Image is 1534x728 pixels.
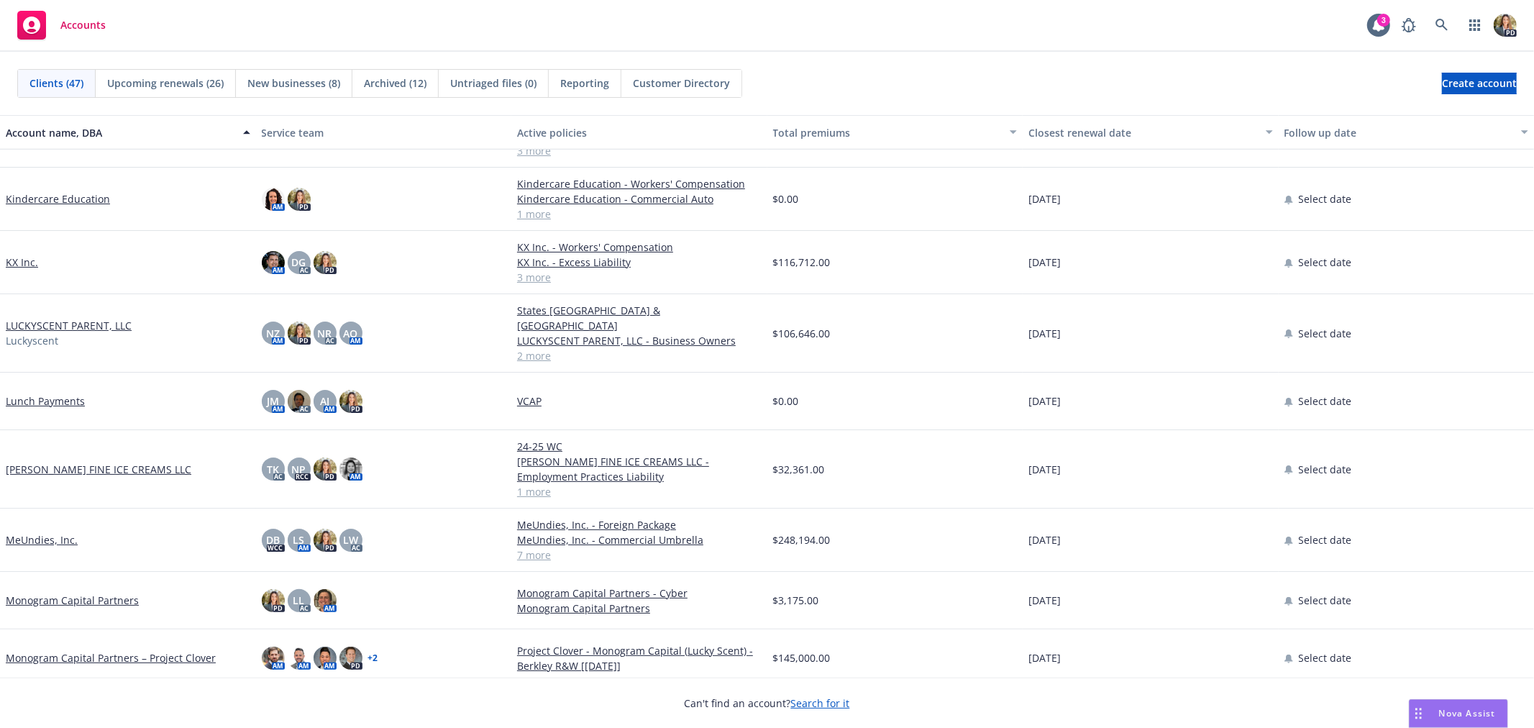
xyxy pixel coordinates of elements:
[1442,73,1517,94] a: Create account
[517,303,762,333] a: States [GEOGRAPHIC_DATA] & [GEOGRAPHIC_DATA]
[1028,650,1061,665] span: [DATE]
[288,390,311,413] img: photo
[314,647,337,670] img: photo
[266,326,280,341] span: NZ
[560,76,609,91] span: Reporting
[293,593,305,608] span: LL
[314,458,337,481] img: photo
[262,251,285,274] img: photo
[1299,191,1352,206] span: Select date
[6,333,58,348] span: Luckyscent
[1028,191,1061,206] span: [DATE]
[517,601,762,616] a: Monogram Capital Partners
[1377,14,1390,27] div: 3
[262,188,285,211] img: photo
[266,532,280,547] span: DB
[1299,326,1352,341] span: Select date
[6,532,78,547] a: MeUndies, Inc.
[1028,326,1061,341] span: [DATE]
[517,532,762,547] a: MeUndies, Inc. - Commercial Umbrella
[1028,532,1061,547] span: [DATE]
[29,76,83,91] span: Clients (47)
[1028,255,1061,270] span: [DATE]
[293,532,305,547] span: LS
[517,517,762,532] a: MeUndies, Inc. - Foreign Package
[517,393,762,409] a: VCAP
[517,333,762,348] a: LUCKYSCENT PARENT, LLC - Business Owners
[685,696,850,711] span: Can't find an account?
[517,143,762,158] a: 3 more
[1410,700,1428,727] div: Drag to move
[517,125,762,140] div: Active policies
[517,454,762,484] a: [PERSON_NAME] FINE ICE CREAMS LLC - Employment Practices Liability
[517,270,762,285] a: 3 more
[314,251,337,274] img: photo
[6,650,216,665] a: Monogram Capital Partners – Project Clover
[1028,462,1061,477] span: [DATE]
[6,462,191,477] a: [PERSON_NAME] FINE ICE CREAMS LLC
[517,191,762,206] a: Kindercare Education - Commercial Auto
[1028,393,1061,409] span: [DATE]
[1299,593,1352,608] span: Select date
[633,76,730,91] span: Customer Directory
[267,393,279,409] span: JM
[364,76,426,91] span: Archived (12)
[292,255,306,270] span: DG
[339,390,362,413] img: photo
[791,696,850,710] a: Search for it
[517,255,762,270] a: KX Inc. - Excess Liability
[6,125,234,140] div: Account name, DBA
[1461,11,1489,40] a: Switch app
[339,647,362,670] img: photo
[1494,14,1517,37] img: photo
[1299,532,1352,547] span: Select date
[517,484,762,499] a: 1 more
[267,462,279,477] span: TK
[773,326,831,341] span: $106,646.00
[262,589,285,612] img: photo
[1028,125,1257,140] div: Closest renewal date
[344,326,358,341] span: AO
[6,255,38,270] a: KX Inc.
[6,593,139,608] a: Monogram Capital Partners
[767,115,1023,150] button: Total premiums
[247,76,340,91] span: New businesses (8)
[1299,255,1352,270] span: Select date
[262,647,285,670] img: photo
[6,393,85,409] a: Lunch Payments
[314,529,337,552] img: photo
[773,191,799,206] span: $0.00
[1439,707,1496,719] span: Nova Assist
[517,643,762,673] a: Project Clover - Monogram Capital (Lucky Scent) - Berkley R&W [[DATE]]
[450,76,537,91] span: Untriaged files (0)
[1394,11,1423,40] a: Report a Bug
[517,547,762,563] a: 7 more
[773,593,819,608] span: $3,175.00
[6,318,132,333] a: LUCKYSCENT PARENT, LLC
[773,532,831,547] span: $248,194.00
[256,115,512,150] button: Service team
[1409,699,1508,728] button: Nova Assist
[262,125,506,140] div: Service team
[288,647,311,670] img: photo
[773,462,825,477] span: $32,361.00
[1299,650,1352,665] span: Select date
[1028,593,1061,608] span: [DATE]
[1023,115,1279,150] button: Closest renewal date
[773,125,1002,140] div: Total premiums
[339,458,362,481] img: photo
[511,115,767,150] button: Active policies
[773,393,799,409] span: $0.00
[1442,70,1517,97] span: Create account
[517,439,762,454] a: 24-25 WC
[1299,462,1352,477] span: Select date
[773,650,831,665] span: $145,000.00
[12,5,111,45] a: Accounts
